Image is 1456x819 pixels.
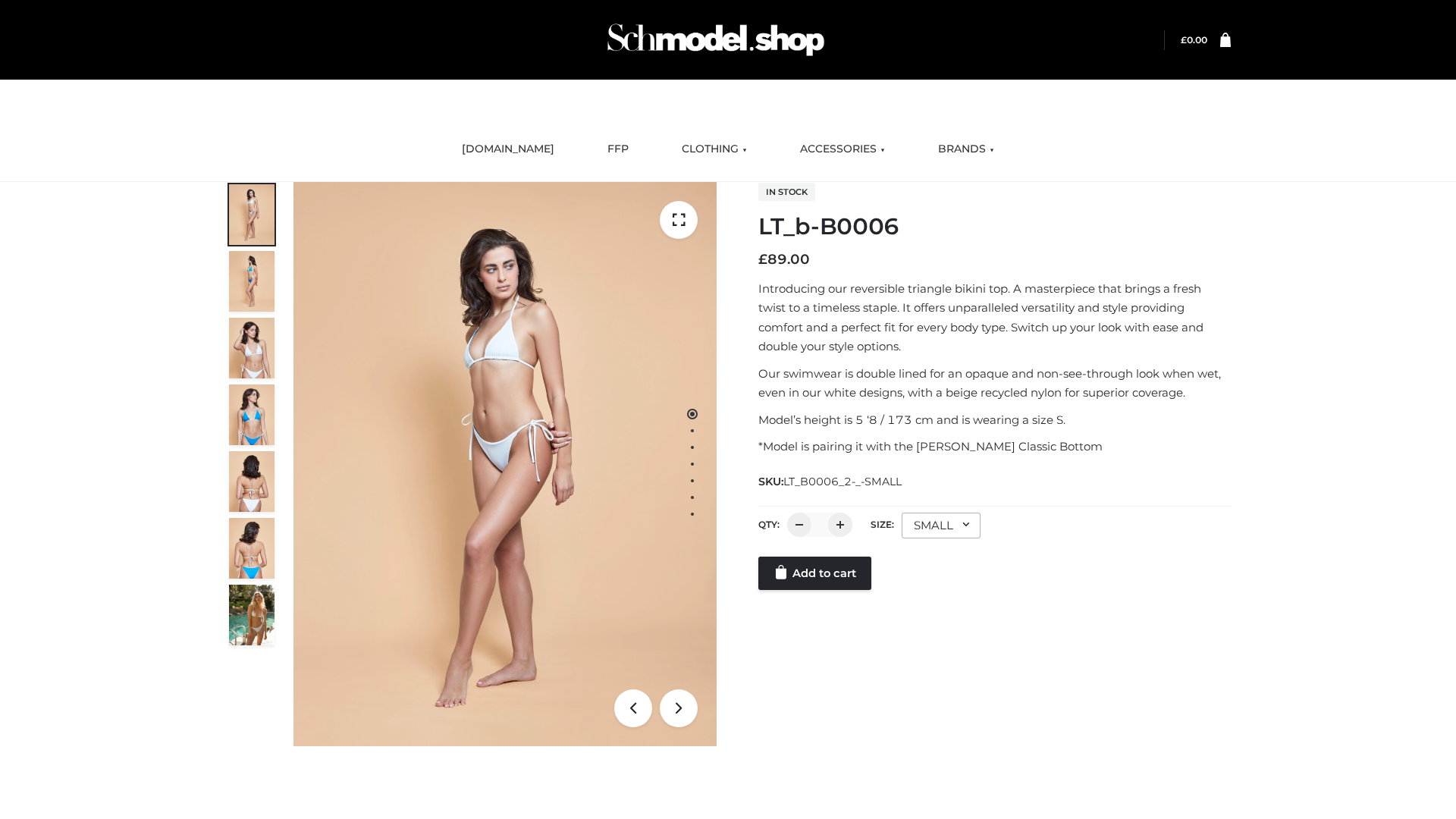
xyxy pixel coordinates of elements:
a: FFP [596,133,640,166]
img: ArielClassicBikiniTop_CloudNine_AzureSky_OW114ECO_4-scaled.jpg [229,384,275,445]
a: Add to cart [758,557,871,590]
span: £ [1181,34,1187,45]
p: Model’s height is 5 ‘8 / 173 cm and is wearing a size S. [758,410,1231,430]
a: ACCESSORIES [789,133,896,166]
p: *Model is pairing it with the [PERSON_NAME] Classic Bottom [758,437,1231,457]
a: £0.00 [1181,34,1207,45]
img: ArielClassicBikiniTop_CloudNine_AzureSky_OW114ECO_7-scaled.jpg [229,451,275,512]
a: CLOTHING [670,133,758,166]
div: SMALL [902,513,981,538]
span: In stock [758,183,815,201]
a: [DOMAIN_NAME] [450,133,566,166]
img: ArielClassicBikiniTop_CloudNine_AzureSky_OW114ECO_1 [293,182,717,746]
bdi: 0.00 [1181,34,1207,45]
span: SKU: [758,472,903,491]
span: LT_B0006_2-_-SMALL [783,475,902,488]
label: QTY: [758,519,780,530]
img: ArielClassicBikiniTop_CloudNine_AzureSky_OW114ECO_1-scaled.jpg [229,184,275,245]
img: ArielClassicBikiniTop_CloudNine_AzureSky_OW114ECO_8-scaled.jpg [229,518,275,579]
img: Schmodel Admin 964 [602,10,830,70]
p: Introducing our reversible triangle bikini top. A masterpiece that brings a fresh twist to a time... [758,279,1231,356]
bdi: 89.00 [758,251,810,268]
img: Arieltop_CloudNine_AzureSky2.jpg [229,585,275,645]
a: BRANDS [927,133,1006,166]
span: £ [758,251,767,268]
label: Size: [871,519,894,530]
p: Our swimwear is double lined for an opaque and non-see-through look when wet, even in our white d... [758,364,1231,403]
img: ArielClassicBikiniTop_CloudNine_AzureSky_OW114ECO_3-scaled.jpg [229,318,275,378]
h1: LT_b-B0006 [758,213,1231,240]
img: ArielClassicBikiniTop_CloudNine_AzureSky_OW114ECO_2-scaled.jpg [229,251,275,312]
